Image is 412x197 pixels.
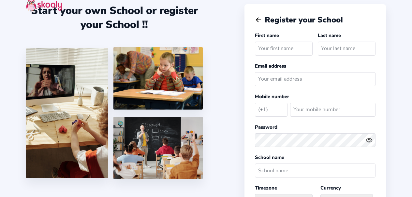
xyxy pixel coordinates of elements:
[255,42,313,56] input: Your first name
[113,117,202,179] img: 5.png
[255,63,286,69] label: Email address
[255,154,284,161] label: School name
[255,72,375,86] input: Your email address
[113,47,202,110] img: 4.png
[366,137,375,144] button: eye outlineeye off outline
[290,103,375,117] input: Your mobile number
[255,93,289,100] label: Mobile number
[320,185,341,191] label: Currency
[318,32,341,39] label: Last name
[255,164,375,177] input: School name
[265,15,343,25] span: Register your School
[318,42,375,56] input: Your last name
[366,137,373,144] ion-icon: eye outline
[255,16,262,23] button: arrow back outline
[26,48,108,178] img: 1.jpg
[255,124,277,130] label: Password
[255,185,277,191] label: Timezone
[255,32,279,39] label: First name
